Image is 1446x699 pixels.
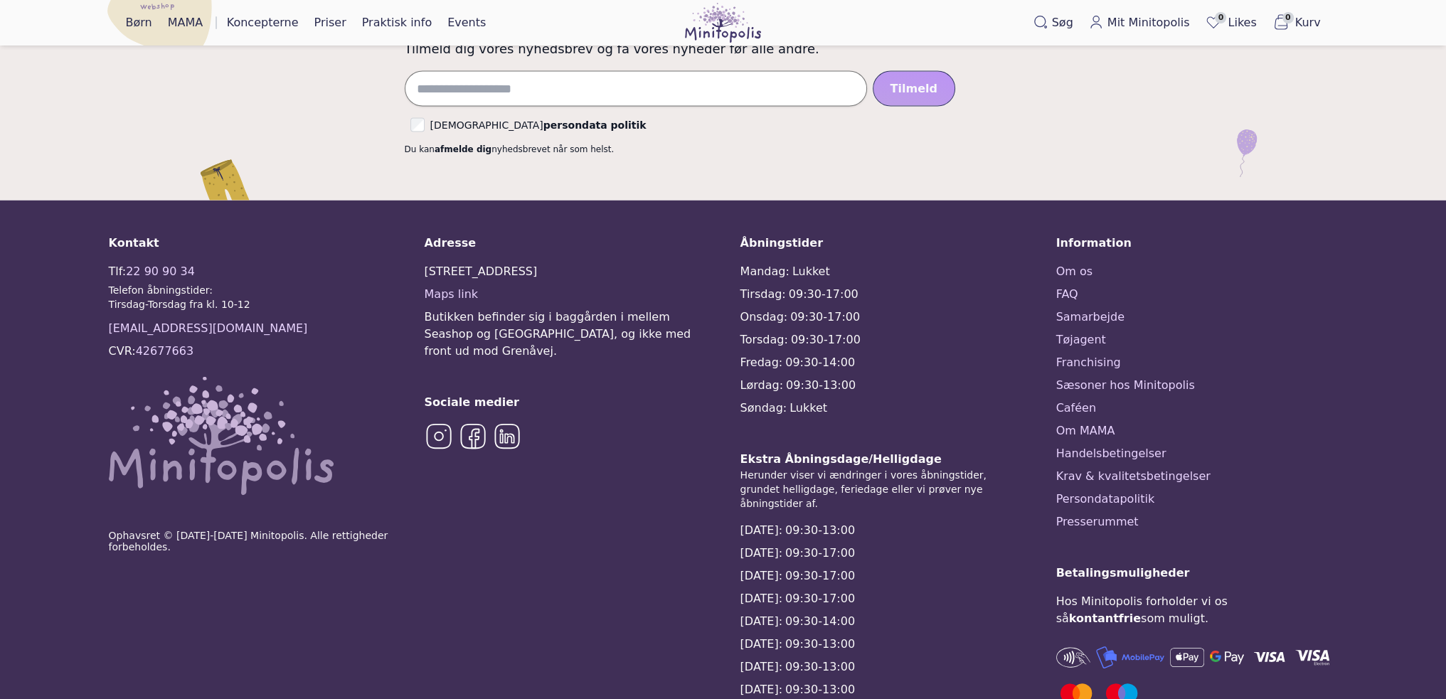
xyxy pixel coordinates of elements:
[740,400,787,414] span: Søndag:
[740,591,783,604] span: [DATE]:
[405,39,1042,59] p: Tilmeld dig vores nyhedsbrev og få vores nyheder før alle andre.
[1056,592,1338,626] div: Hos Minitopolis forholder vi os så som muligt.
[740,467,1022,510] div: Herunder viser vi ændringer i vores åbningstider, grundet helligdage, feriedage eller vi prøver n...
[791,332,861,346] span: 09:30-17:00
[109,282,250,297] div: Telefon åbningstider:
[1295,14,1321,31] span: Kurv
[435,144,491,154] a: afmelde dig
[442,11,491,34] a: Events
[785,355,855,368] span: 09:30-14:00
[405,143,1042,154] div: Du kan nyhedsbrevet når som helst.
[785,521,855,538] div: 09:30-13:00
[1215,12,1226,23] span: 0
[309,11,352,34] a: Priser
[740,545,783,559] span: [DATE]:
[1282,12,1294,23] span: 0
[1056,564,1338,581] div: Betalingsmuligheder
[740,636,783,650] span: [DATE]:
[1056,490,1338,507] a: Persondatapolitik
[740,309,788,323] span: Onsdag:
[740,378,784,391] span: Lørdag:
[740,355,783,368] span: Fredag:
[1250,641,1290,673] img: Visa logo
[425,234,706,251] div: Adresse
[1056,641,1090,673] img: Contantless
[792,264,830,277] span: Lukket
[1228,14,1256,31] span: Likes
[109,297,250,311] div: Tirsdag-Torsdag fra kl. 10-12
[1083,11,1196,34] a: Mit Minitopolis
[120,11,158,34] a: Børn
[136,343,193,357] a: 42677663
[785,589,855,607] div: 09:30-17:00
[430,119,647,130] label: [DEMOGRAPHIC_DATA]
[425,422,453,450] img: Instagram icon
[1056,467,1338,484] a: Krav & kvalitetsbetingelser
[425,308,706,359] span: Butikken befinder sig i baggården i mellem Seashop og [GEOGRAPHIC_DATA], og ikke med front ud mod...
[1170,641,1204,673] img: Apple Pay logo
[740,287,786,300] span: Tirsdag:
[1056,444,1338,461] a: Handelsbetingelser
[493,422,521,450] img: LinkedIn icon
[1096,641,1164,673] img: Mobile Pay logo
[740,264,790,277] span: Mandag:
[543,119,647,130] a: persondata politik
[786,378,856,391] span: 09:30-13:00
[789,287,858,300] span: 09:30-17:00
[785,612,855,629] div: 09:30-14:00
[740,682,783,695] span: [DATE]:
[1028,11,1079,34] button: Søg
[790,400,827,414] span: Lukket
[1052,14,1073,31] span: Søg
[1056,353,1338,370] a: Franchising
[785,544,855,561] div: 09:30-17:00
[162,11,209,34] a: MAMA
[1267,11,1327,35] button: 0Kurv
[1199,11,1262,35] a: 0Likes
[1056,285,1338,302] a: FAQ
[785,567,855,584] div: 09:30-17:00
[873,70,955,106] button: Tilmeld
[1210,641,1244,673] img: Google Pay logo
[109,262,250,279] div: Tlf:
[109,319,308,336] a: [EMAIL_ADDRESS][DOMAIN_NAME]
[740,332,788,346] span: Torsdag:
[1056,234,1338,251] div: Information
[785,681,855,698] div: 09:30-13:00
[1069,611,1141,624] span: kontantfrie
[740,568,783,582] span: [DATE]:
[356,11,437,34] a: Praktisk info
[126,264,195,277] a: 22 90 90 34
[1056,422,1338,439] a: Om MAMA
[785,658,855,675] div: 09:30-13:00
[109,376,334,495] img: Minitopolis logo
[1107,14,1190,31] span: Mit Minitopolis
[740,659,783,673] span: [DATE]:
[790,309,860,323] span: 09:30-17:00
[109,529,390,552] p: Ophavsret © [DATE]-[DATE] Minitopolis. Alle rettigheder forbeholdes.
[425,262,706,279] div: [STREET_ADDRESS]
[1056,331,1338,348] a: Tøjagent
[1056,513,1338,530] a: Presserummet
[785,635,855,652] div: 09:30-13:00
[1056,262,1338,279] a: Om os
[459,422,487,450] img: Facebook icon
[740,234,1022,251] div: Åbningstider
[740,614,783,627] span: [DATE]:
[685,3,761,43] img: Minitopolis logo
[740,450,1022,510] div: Ekstra Åbningsdage/Helligdage
[740,523,783,536] span: [DATE]:
[1056,376,1338,393] a: Sæsoner hos Minitopolis
[109,234,390,251] div: Kontakt
[109,342,194,359] div: CVR:
[425,287,478,300] a: Maps link
[891,81,937,95] span: Tilmeld
[1295,641,1329,673] img: Visa Electron logo
[221,11,304,34] a: Koncepterne
[425,393,706,410] div: Sociale medier
[1056,399,1338,416] a: Caféen
[1056,308,1338,325] a: Samarbejde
